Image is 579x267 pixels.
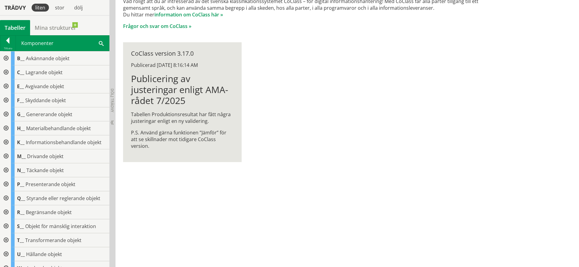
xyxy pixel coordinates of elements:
span: K__ [17,139,25,146]
h1: Publicering av justeringar enligt AMA-rådet 7/2025 [131,73,233,106]
span: F__ [17,97,24,104]
span: Genererande objekt [26,111,72,118]
span: H__ [17,125,25,132]
span: G__ [17,111,25,118]
a: information om CoClass här » [154,11,223,18]
span: Materialbehandlande objekt [26,125,91,132]
span: Presenterande objekt [26,181,75,188]
span: Begränsande objekt [26,209,72,216]
span: Transformerande objekt [25,237,81,244]
div: CoClass version 3.17.0 [131,50,233,57]
span: B__ [17,55,25,62]
span: C__ [17,69,24,76]
div: Tillbaka [0,46,16,51]
div: Komponenter [16,36,109,51]
span: M__ [17,153,26,160]
span: Avgivande objekt [25,83,64,90]
span: Täckande objekt [26,167,64,174]
span: Informationsbehandlande objekt [26,139,102,146]
p: Tabellen Produktionsresultat har fått några justeringar enligt en ny validering. [131,111,233,124]
span: S__ [17,223,24,230]
div: dölj [71,4,86,12]
span: Hållande objekt [26,251,62,258]
div: Publicerad [DATE] 8:16:14 AM [131,62,233,68]
span: E__ [17,83,24,90]
span: T__ [17,237,24,244]
span: Lagrande objekt [26,69,63,76]
div: liten [32,4,49,12]
span: Sök i tabellen [99,40,104,46]
span: N__ [17,167,25,174]
p: P.S. Använd gärna funktionen ”Jämför” för att se skillnader mot tidigare CoClass version. [131,129,233,149]
span: R__ [17,209,25,216]
span: Drivande objekt [27,153,64,160]
div: stor [51,4,68,12]
span: U__ [17,251,25,258]
div: Trädvy [1,4,29,11]
span: Dölj trädvy [110,88,115,112]
a: Mina strukturer [30,20,81,35]
span: Skyddande objekt [25,97,66,104]
span: Q__ [17,195,25,202]
span: Objekt för mänsklig interaktion [25,223,96,230]
span: P__ [17,181,24,188]
span: Avkännande objekt [26,55,70,62]
span: Styrande eller reglerande objekt [26,195,100,202]
a: Frågor och svar om CoClass » [123,23,191,29]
